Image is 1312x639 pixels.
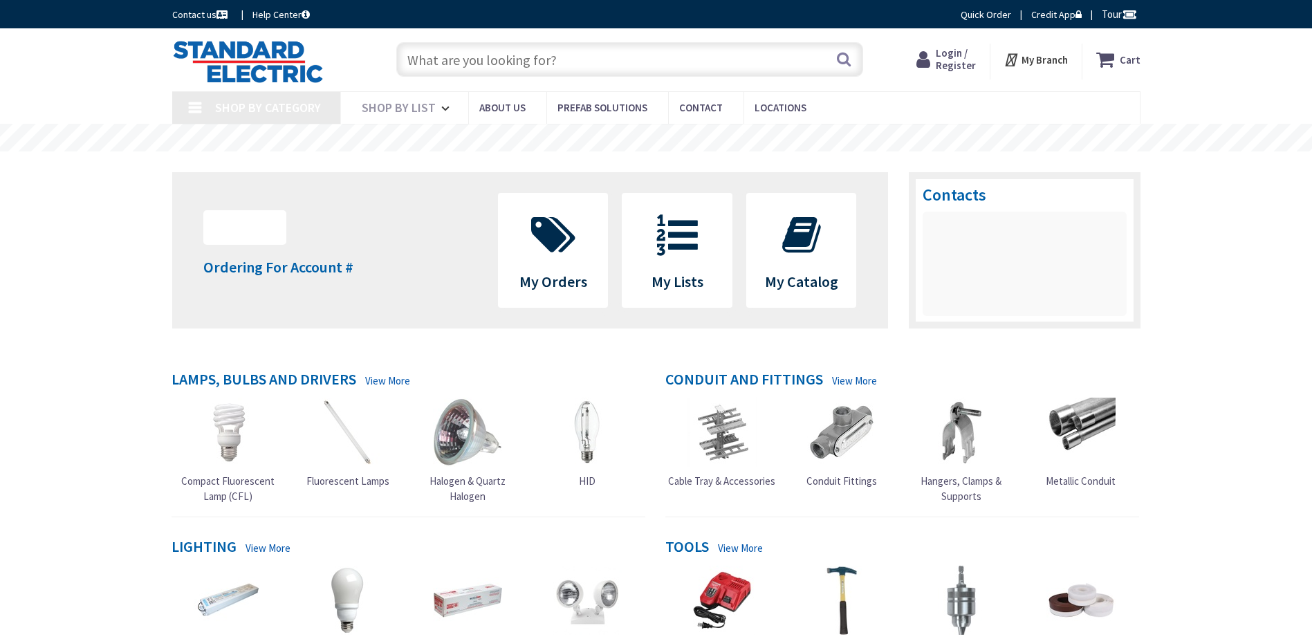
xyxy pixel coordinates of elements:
a: Hangers, Clamps & Supports Hangers, Clamps & Supports [905,398,1018,503]
span: Locations [755,101,806,114]
span: Hangers, Clamps & Supports [921,474,1001,502]
a: View More [832,373,877,388]
img: Standard Electric [172,40,324,83]
img: Conduit Fittings [807,398,876,467]
a: HID HID [553,398,622,488]
img: Batteries & Chargers [687,566,757,635]
img: Adhesive, Sealant & Tapes [1046,566,1116,635]
h4: Ordering For Account # [203,259,353,275]
img: Cable Tray & Accessories [687,398,757,467]
a: My Orders [499,194,608,307]
a: View More [365,373,410,388]
a: Conduit Fittings Conduit Fittings [806,398,877,488]
a: Fluorescent Lamps Fluorescent Lamps [306,398,389,488]
div: My Branch [1004,47,1068,72]
span: Tour [1102,8,1137,21]
strong: My Branch [1022,53,1068,66]
a: Cart [1096,47,1140,72]
input: What are you looking for? [396,42,863,77]
span: Contact [679,101,723,114]
span: Metallic Conduit [1046,474,1116,488]
img: Metallic Conduit [1046,398,1116,467]
a: View More [246,541,290,555]
span: Cable Tray & Accessories [668,474,775,488]
img: Fluorescent Lamps [313,398,382,467]
img: Tool Attachments & Accessories [927,566,996,635]
rs-layer: [MEDICAL_DATA]: Our Commitment to Our Employees and Customers [438,131,905,147]
a: Cable Tray & Accessories Cable Tray & Accessories [668,398,775,488]
span: Halogen & Quartz Halogen [429,474,506,502]
a: Login / Register [916,47,976,72]
a: Contact us [172,8,230,21]
h4: Lighting [172,538,237,558]
img: Hangers, Clamps & Supports [927,398,996,467]
span: HID [579,474,595,488]
span: Shop By List [362,100,436,115]
strong: Cart [1120,47,1140,72]
a: Credit App [1031,8,1082,21]
a: View More [718,541,763,555]
img: HID [553,398,622,467]
a: Compact Fluorescent Lamp (CFL) Compact Fluorescent Lamp (CFL) [172,398,285,503]
img: Bulb Recycling & Maintenance [433,566,502,635]
a: My Catalog [747,194,856,307]
img: Lamps, Bulbs and Drivers [313,566,382,635]
span: About Us [479,101,526,114]
a: Metallic Conduit Metallic Conduit [1046,398,1116,488]
img: Exit & Emergency Lighting [553,566,622,635]
span: My Lists [652,272,703,291]
span: Shop By Category [215,100,321,115]
img: Compact Fluorescent Lamp (CFL) [194,398,263,467]
span: Fluorescent Lamps [306,474,389,488]
img: Halogen & Quartz Halogen [433,398,502,467]
a: Help Center [252,8,310,21]
h4: Conduit and Fittings [665,371,823,391]
h4: Lamps, Bulbs and Drivers [172,371,356,391]
img: Ballasts, Starters & Capacitors [194,566,263,635]
span: Prefab Solutions [557,101,647,114]
a: My Lists [622,194,732,307]
h3: Contacts [923,186,1127,204]
img: Hand Tools [807,566,876,635]
span: Conduit Fittings [806,474,877,488]
span: My Orders [519,272,587,291]
span: Compact Fluorescent Lamp (CFL) [181,474,275,502]
a: Halogen & Quartz Halogen Halogen & Quartz Halogen [411,398,524,503]
span: Login / Register [936,46,976,72]
h4: Tools [665,538,709,558]
a: Quick Order [961,8,1011,21]
span: My Catalog [765,272,838,291]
